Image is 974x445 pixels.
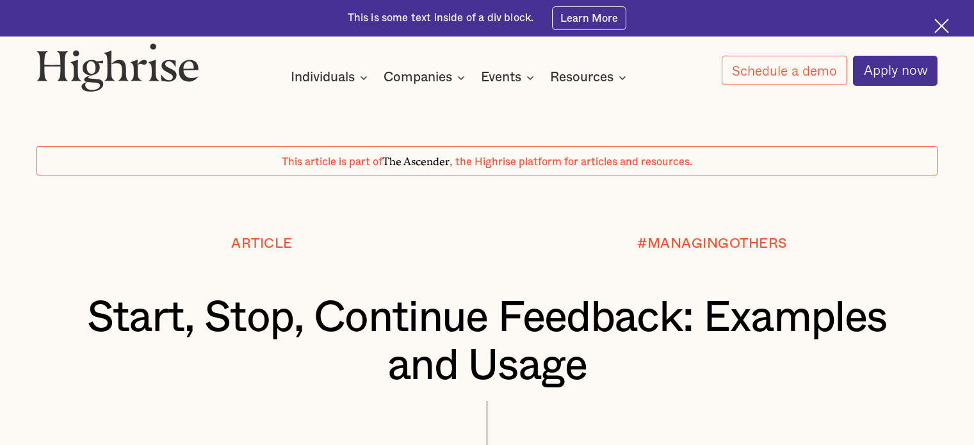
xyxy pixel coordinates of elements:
span: , the Highrise platform for articles and resources. [450,157,692,167]
div: This is some text inside of a div block. [348,11,534,26]
a: Learn More [552,6,627,29]
span: This article is part of [282,157,382,167]
div: Events [481,70,538,85]
img: Highrise logo [37,43,199,92]
h1: Start, Stop, Continue Feedback: Examples and Usage [74,294,900,389]
a: Schedule a demo [722,56,847,85]
div: Resources [550,70,613,85]
div: Resources [550,70,630,85]
div: Article [231,236,293,252]
div: Individuals [291,70,355,85]
a: Apply now [853,56,937,86]
div: Events [481,70,521,85]
span: The Ascender [382,153,450,166]
img: Cross icon [934,19,949,33]
div: Companies [384,70,469,85]
div: Companies [384,70,452,85]
div: #MANAGINGOTHERS [637,236,787,252]
div: Individuals [291,70,371,85]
